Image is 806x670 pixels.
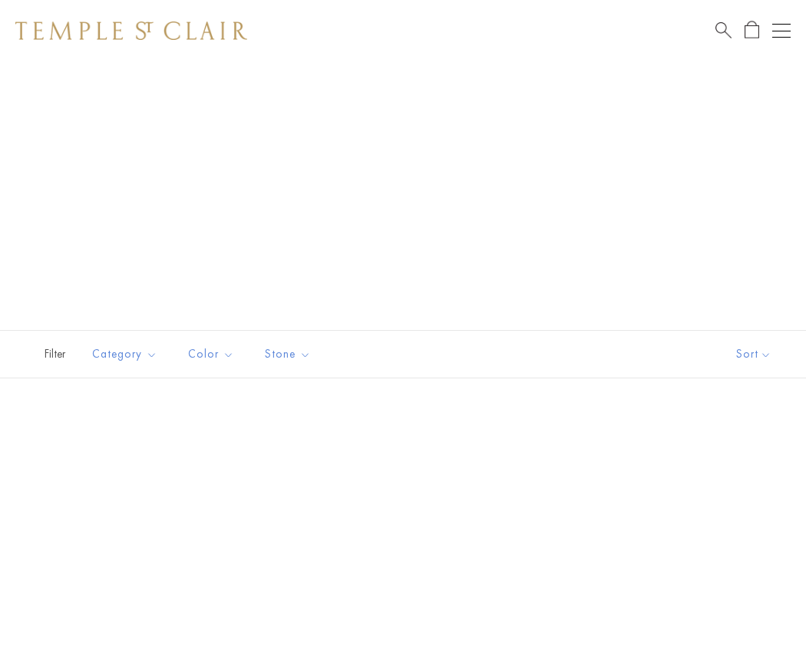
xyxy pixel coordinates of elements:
span: Stone [257,345,322,364]
a: Search [715,21,732,40]
button: Stone [253,337,322,371]
span: Color [180,345,246,364]
button: Color [177,337,246,371]
img: Temple St. Clair [15,21,247,40]
button: Show sort by [702,331,806,378]
span: Category [84,345,169,364]
button: Category [81,337,169,371]
button: Open navigation [772,21,791,40]
a: Open Shopping Bag [745,21,759,40]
